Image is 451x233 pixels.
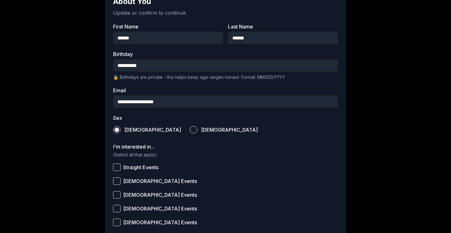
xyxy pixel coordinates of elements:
[123,192,197,197] span: [DEMOGRAPHIC_DATA] Events
[113,164,121,171] button: Straight Events
[228,24,338,29] label: Last Name
[113,126,121,134] button: [DEMOGRAPHIC_DATA]
[124,127,181,132] span: [DEMOGRAPHIC_DATA]
[123,179,197,184] span: [DEMOGRAPHIC_DATA] Events
[113,52,338,57] label: Birthday
[113,115,338,120] label: Sex
[113,205,121,212] button: [DEMOGRAPHIC_DATA] Events
[113,9,338,17] p: Update or confirm to continue.
[113,177,121,185] button: [DEMOGRAPHIC_DATA] Events
[201,127,258,132] span: [DEMOGRAPHIC_DATA]
[113,24,223,29] label: First Name
[113,144,338,149] label: I'm interested in...
[113,152,338,158] p: (Select all that apply)
[123,165,158,170] span: Straight Events
[113,219,121,226] button: [DEMOGRAPHIC_DATA] Events
[190,126,197,134] button: [DEMOGRAPHIC_DATA]
[123,220,197,225] span: [DEMOGRAPHIC_DATA] Events
[123,206,197,211] span: [DEMOGRAPHIC_DATA] Events
[113,88,338,93] label: Email
[113,191,121,199] button: [DEMOGRAPHIC_DATA] Events
[113,74,338,80] p: 🔒 Birthdays are private - this helps keep age ranges honest. Format: MM/DD/YYYY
